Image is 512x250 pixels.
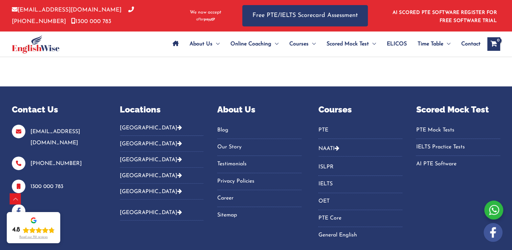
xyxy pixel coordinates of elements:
button: [GEOGRAPHIC_DATA] [120,125,204,136]
a: [EMAIL_ADDRESS][DOMAIN_NAME] [12,7,121,13]
a: [GEOGRAPHIC_DATA] [120,189,182,194]
img: Afterpay-Logo [196,18,215,21]
a: AI PTE Software [416,159,500,170]
p: Contact Us [12,103,103,116]
a: IELTS [318,179,403,190]
a: Blog [217,125,302,136]
span: Time Table [418,32,443,56]
span: Menu Toggle [443,32,450,56]
span: We now accept [190,9,221,16]
button: NAATI [318,141,403,157]
a: [GEOGRAPHIC_DATA] [120,210,182,215]
a: 1300 000 783 [30,184,63,189]
a: Contact [456,32,481,56]
a: Privacy Policies [217,176,302,187]
a: Testimonials [217,159,302,170]
a: General English [318,230,403,241]
span: Scored Mock Test [327,32,369,56]
button: [GEOGRAPHIC_DATA] [120,136,204,152]
span: Menu Toggle [213,32,220,56]
aside: Footer Widget 1 [12,103,103,218]
aside: Header Widget 1 [388,5,500,27]
nav: Menu [318,162,403,241]
a: NAATI [318,146,335,151]
a: IELTS Practice Tests [416,142,500,153]
button: [GEOGRAPHIC_DATA] [120,152,204,168]
a: Our Story [217,142,302,153]
div: Read our 721 reviews [19,235,48,239]
a: View Shopping Cart, empty [487,37,500,51]
a: Sitemap [217,210,302,221]
a: Time TableMenu Toggle [412,32,456,56]
nav: Menu [318,125,403,139]
a: ELICOS [381,32,412,56]
aside: Footer Widget 3 [217,103,302,229]
a: AI SCORED PTE SOFTWARE REGISTER FOR FREE SOFTWARE TRIAL [393,10,497,23]
a: [PHONE_NUMBER] [12,7,134,24]
a: ISLPR [318,162,403,173]
a: [PHONE_NUMBER] [30,161,82,166]
button: [GEOGRAPHIC_DATA] [120,168,204,184]
a: Career [217,193,302,204]
button: [GEOGRAPHIC_DATA] [120,184,204,200]
a: PTE Core [318,213,403,224]
span: ELICOS [387,32,407,56]
span: Menu Toggle [271,32,279,56]
nav: Menu [217,125,302,221]
nav: Site Navigation: Main Menu [167,32,481,56]
span: Contact [461,32,481,56]
span: Online Coaching [230,32,271,56]
button: [GEOGRAPHIC_DATA] [120,205,204,221]
a: 1300 000 783 [71,19,111,24]
span: Menu Toggle [309,32,316,56]
a: [EMAIL_ADDRESS][DOMAIN_NAME] [30,129,80,146]
span: Menu Toggle [369,32,376,56]
a: Scored Mock TestMenu Toggle [321,32,381,56]
p: About Us [217,103,302,116]
a: About UsMenu Toggle [184,32,225,56]
aside: Footer Widget 4 [318,103,403,249]
span: About Us [190,32,213,56]
a: PTE Mock Tests [416,125,500,136]
a: CoursesMenu Toggle [284,32,321,56]
span: Courses [289,32,309,56]
p: Locations [120,103,204,116]
a: PTE [318,125,403,136]
img: white-facebook.png [484,223,503,242]
p: Scored Mock Test [416,103,500,116]
a: Free PTE/IELTS Scorecard Assessment [242,5,368,26]
a: OET [318,196,403,207]
nav: Menu [416,125,500,170]
div: Rating: 4.8 out of 5 [12,226,55,234]
a: Online CoachingMenu Toggle [225,32,284,56]
aside: Footer Widget 2 [120,103,204,226]
div: 4.8 [12,226,20,234]
img: cropped-ew-logo [12,35,60,54]
p: Courses [318,103,403,116]
img: facebook-blue-icons.png [12,204,25,218]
